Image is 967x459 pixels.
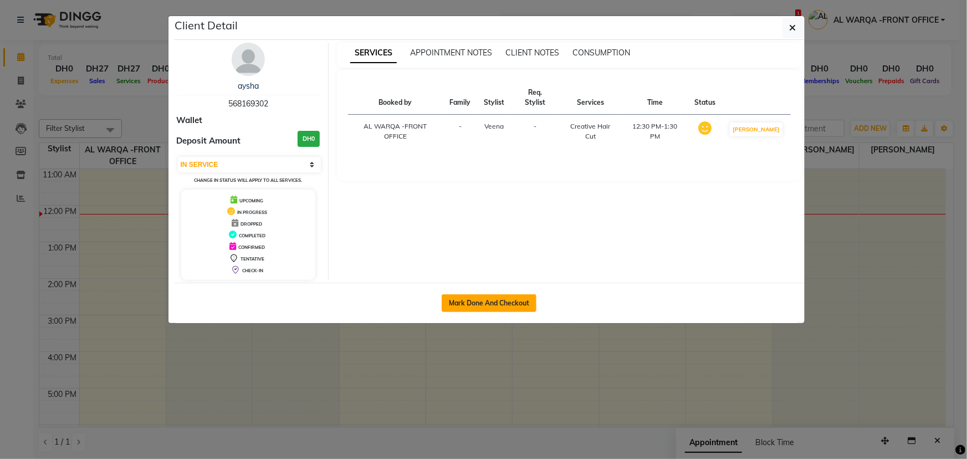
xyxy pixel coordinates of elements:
[484,122,504,130] span: Veena
[194,177,302,183] small: Change in status will apply to all services.
[238,81,259,91] a: aysha
[559,81,622,115] th: Services
[298,131,320,147] h3: DH0
[241,221,262,227] span: DROPPED
[232,43,265,76] img: avatar
[348,115,443,149] td: AL WARQA -FRONT OFFICE
[442,294,536,312] button: Mark Done And Checkout
[410,48,492,58] span: APPOINTMENT NOTES
[511,81,559,115] th: Req. Stylist
[688,81,722,115] th: Status
[622,115,688,149] td: 12:30 PM-1:30 PM
[443,115,477,149] td: -
[350,43,397,63] span: SERVICES
[511,115,559,149] td: -
[443,81,477,115] th: Family
[237,210,267,215] span: IN PROGRESS
[241,256,264,262] span: TENTATIVE
[238,244,265,250] span: CONFIRMED
[175,17,238,34] h5: Client Detail
[177,135,241,147] span: Deposit Amount
[566,121,616,141] div: Creative Hair Cut
[477,81,511,115] th: Stylist
[730,123,782,136] button: [PERSON_NAME]
[622,81,688,115] th: Time
[177,114,203,127] span: Wallet
[572,48,630,58] span: CONSUMPTION
[242,268,263,273] span: CHECK-IN
[228,99,268,109] span: 568169302
[505,48,559,58] span: CLIENT NOTES
[239,198,263,203] span: UPCOMING
[348,81,443,115] th: Booked by
[239,233,265,238] span: COMPLETED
